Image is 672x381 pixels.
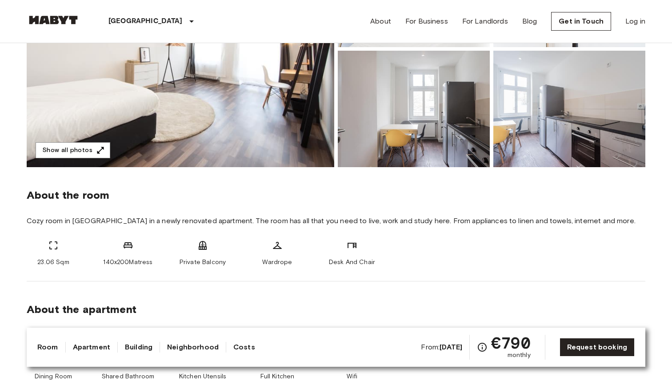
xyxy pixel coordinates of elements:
[37,342,58,353] a: Room
[625,16,645,27] a: Log in
[551,12,611,31] a: Get in Touch
[233,342,255,353] a: Costs
[125,342,152,353] a: Building
[167,342,219,353] a: Neighborhood
[27,188,645,202] span: About the room
[73,342,110,353] a: Apartment
[180,258,226,267] span: Private Balcony
[440,343,462,351] b: [DATE]
[27,216,645,226] span: Cozy room in [GEOGRAPHIC_DATA] in a newly renovated apartment. The room has all that you need to ...
[262,258,292,267] span: Wardrope
[27,16,80,24] img: Habyt
[35,372,72,381] span: Dining Room
[560,338,635,357] a: Request booking
[260,372,295,381] span: Full Kitchen
[338,51,490,167] img: Picture of unit DE-01-010-002-01H
[102,372,154,381] span: Shared Bathroom
[108,16,183,27] p: [GEOGRAPHIC_DATA]
[508,351,531,360] span: monthly
[329,258,375,267] span: Desk And Chair
[37,258,69,267] span: 23.06 Sqm
[179,372,226,381] span: Kitchen Utensils
[421,342,462,352] span: From:
[522,16,537,27] a: Blog
[491,335,531,351] span: €790
[405,16,448,27] a: For Business
[477,342,488,353] svg: Check cost overview for full price breakdown. Please note that discounts apply to new joiners onl...
[347,372,358,381] span: Wifi
[462,16,508,27] a: For Landlords
[103,258,152,267] span: 140x200Matress
[27,303,136,316] span: About the apartment
[36,142,110,159] button: Show all photos
[493,51,645,167] img: Picture of unit DE-01-010-002-01H
[370,16,391,27] a: About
